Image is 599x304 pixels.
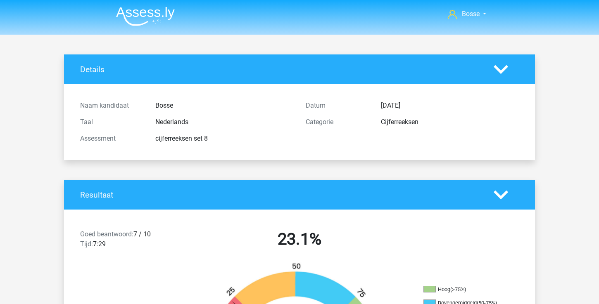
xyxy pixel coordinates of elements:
[74,134,149,144] div: Assessment
[444,9,490,19] a: Bosse
[116,7,175,26] img: Assessly
[80,65,481,74] h4: Details
[74,117,149,127] div: Taal
[80,190,481,200] h4: Resultaat
[462,10,480,18] span: Bosse
[450,286,466,292] div: (>75%)
[149,117,299,127] div: Nederlands
[80,230,133,238] span: Goed beantwoord:
[299,117,375,127] div: Categorie
[149,101,299,111] div: Bosse
[149,134,299,144] div: cijferreeksen set 8
[375,101,525,111] div: [DATE]
[74,101,149,111] div: Naam kandidaat
[193,229,406,249] h2: 23.1%
[375,117,525,127] div: Cijferreeksen
[299,101,375,111] div: Datum
[423,286,506,293] li: Hoog
[74,229,187,252] div: 7 / 10 7:29
[80,240,93,248] span: Tijd:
